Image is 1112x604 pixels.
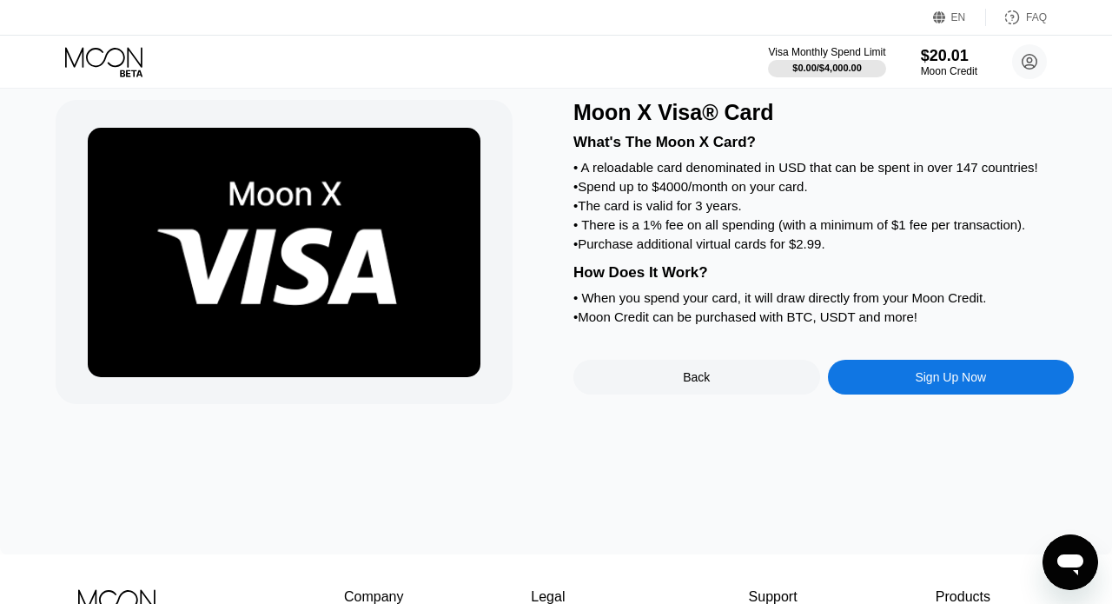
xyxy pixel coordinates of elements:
div: • The card is valid for 3 years. [573,198,1074,213]
div: $20.01 [921,47,977,65]
div: Sign Up Now [828,360,1075,395]
div: EN [951,11,966,23]
div: $20.01Moon Credit [921,47,977,77]
div: Sign Up Now [915,370,986,384]
div: What's The Moon X Card? [573,134,1074,151]
iframe: Button to launch messaging window [1042,534,1098,590]
div: Back [683,370,710,384]
div: Moon Credit [921,65,977,77]
div: Visa Monthly Spend Limit [768,46,885,58]
div: How Does It Work? [573,264,1074,282]
div: • There is a 1% fee on all spending (with a minimum of $1 fee per transaction). [573,217,1074,232]
div: • Purchase additional virtual cards for $2.99. [573,236,1074,251]
div: • When you spend your card, it will draw directly from your Moon Credit. [573,290,1074,305]
div: FAQ [986,9,1047,26]
div: Moon X Visa® Card [573,100,1074,125]
div: EN [933,9,986,26]
div: Visa Monthly Spend Limit$0.00/$4,000.00 [768,46,885,77]
div: FAQ [1026,11,1047,23]
div: • Moon Credit can be purchased with BTC, USDT and more! [573,309,1074,324]
div: • Spend up to $4000/month on your card. [573,179,1074,194]
div: Back [573,360,820,395]
div: $0.00 / $4,000.00 [792,63,862,73]
div: • A reloadable card denominated in USD that can be spent in over 147 countries! [573,160,1074,175]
